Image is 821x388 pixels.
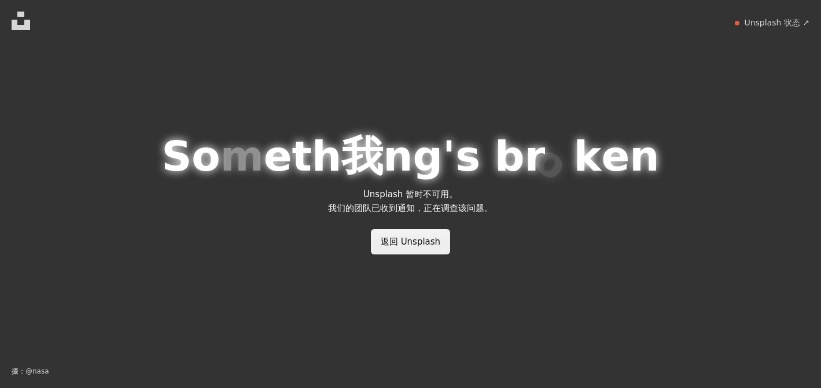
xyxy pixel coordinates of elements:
[629,134,659,178] span: n
[602,134,630,178] span: e
[12,367,49,376] div: 摄：
[744,17,809,29] a: Unsplash 状态 ↗
[161,134,192,178] span: S
[220,134,264,178] span: m
[455,134,480,178] span: s
[161,134,659,178] h1: 有东西坏了
[292,134,312,178] span: t
[371,229,450,254] a: 返回 Unsplash
[525,134,546,178] span: r
[574,134,602,178] span: k
[495,134,525,178] span: b
[312,134,341,178] span: h
[25,367,49,375] a: @nasa
[328,187,493,215] p: Unsplash 暂时不可用。 我们的团队已收到通知，正在调查该问题。
[527,136,575,189] span: o
[443,134,455,178] span: '
[192,134,220,178] span: o
[383,134,413,178] span: n
[341,134,383,178] span: 我
[264,134,292,178] span: e
[413,134,443,178] span: g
